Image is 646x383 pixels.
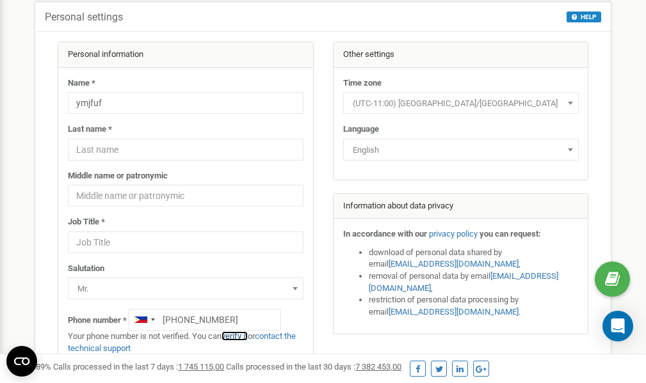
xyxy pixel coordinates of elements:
[348,95,574,113] span: (UTC-11:00) Pacific/Midway
[343,77,382,90] label: Time zone
[53,362,224,371] span: Calls processed in the last 7 days :
[68,315,127,327] label: Phone number *
[480,229,541,238] strong: you can request:
[369,270,579,294] li: removal of personal data by email ,
[334,42,588,68] div: Other settings
[72,280,299,298] span: Mr.
[334,194,588,219] div: Information about data privacy
[178,362,224,371] u: 1 745 115,00
[343,139,579,160] span: English
[389,259,519,269] a: [EMAIL_ADDRESS][DOMAIN_NAME]
[567,12,601,22] button: HELP
[429,229,478,238] a: privacy policy
[68,123,112,136] label: Last name *
[68,77,95,90] label: Name *
[6,346,37,377] button: Open CMP widget
[226,362,401,371] span: Calls processed in the last 30 days :
[355,362,401,371] u: 7 382 453,00
[68,331,296,353] a: contact the technical support
[343,92,579,114] span: (UTC-11:00) Pacific/Midway
[68,331,303,354] p: Your phone number is not verified. You can or
[68,185,303,207] input: Middle name or patronymic
[45,12,123,23] h5: Personal settings
[129,309,281,331] input: +1-800-555-55-55
[343,123,379,136] label: Language
[369,271,558,293] a: [EMAIL_ADDRESS][DOMAIN_NAME]
[129,309,159,330] div: Telephone country code
[348,141,574,159] span: English
[68,170,168,182] label: Middle name or patronymic
[68,139,303,160] input: Last name
[68,92,303,114] input: Name
[58,42,313,68] div: Personal information
[343,229,427,238] strong: In accordance with our
[369,294,579,318] li: restriction of personal data processing by email .
[222,331,248,341] a: verify it
[68,216,105,228] label: Job Title *
[68,277,303,299] span: Mr.
[389,307,519,317] a: [EMAIL_ADDRESS][DOMAIN_NAME]
[68,263,104,275] label: Salutation
[602,311,633,341] div: Open Intercom Messenger
[68,231,303,253] input: Job Title
[369,247,579,270] li: download of personal data shared by email ,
